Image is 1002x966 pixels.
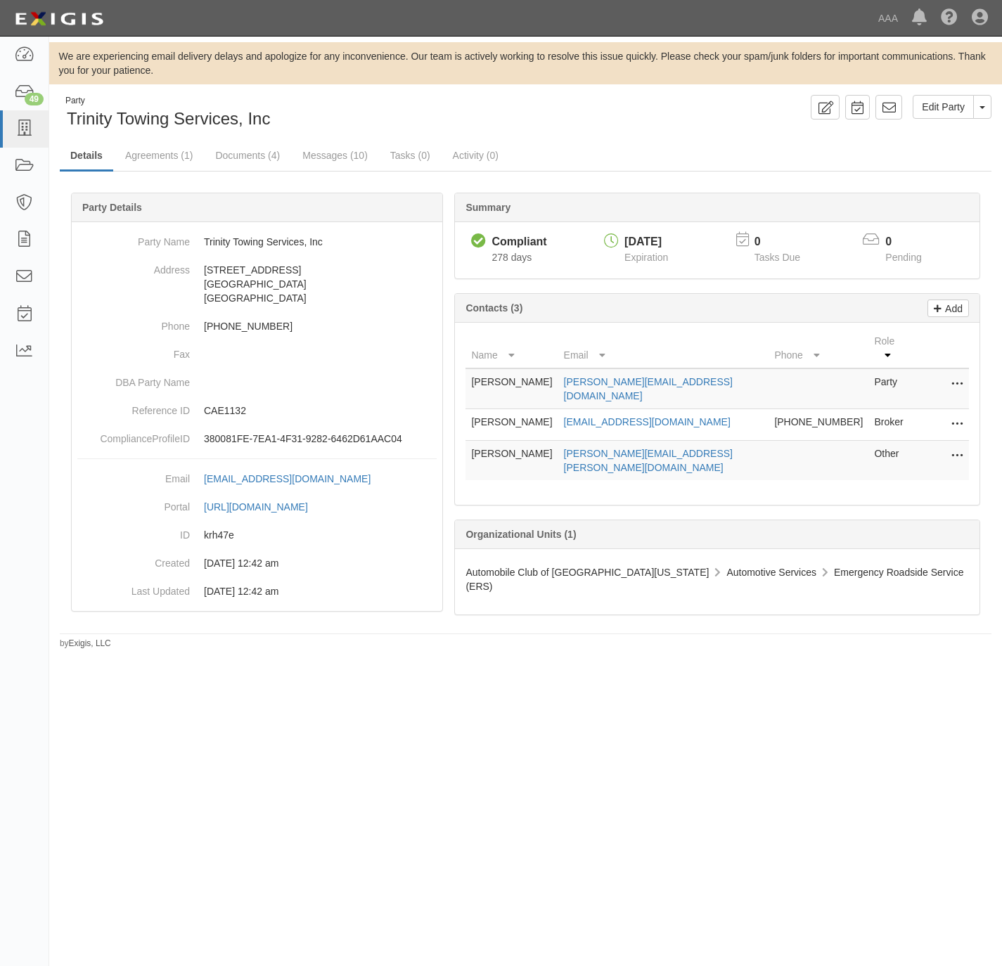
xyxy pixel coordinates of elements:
a: Agreements (1) [115,141,203,169]
div: [DATE] [624,234,668,250]
a: [URL][DOMAIN_NAME] [204,501,323,513]
dd: Trinity Towing Services, Inc [77,228,437,256]
dd: 03/10/2023 12:42 am [77,549,437,577]
a: AAA [871,4,905,32]
dt: Created [77,549,190,570]
a: [PERSON_NAME][EMAIL_ADDRESS][DOMAIN_NAME] [564,376,733,401]
dd: [PHONE_NUMBER] [77,312,437,340]
p: 0 [754,234,818,250]
span: Pending [885,252,921,263]
td: Broker [868,409,913,441]
div: 49 [25,93,44,105]
span: Trinity Towing Services, Inc [67,109,270,128]
a: Messages (10) [292,141,378,169]
small: by [60,638,111,650]
a: Tasks (0) [380,141,441,169]
dd: 03/10/2023 12:42 am [77,577,437,605]
span: Expiration [624,252,668,263]
dd: [STREET_ADDRESS] [GEOGRAPHIC_DATA] [GEOGRAPHIC_DATA] [77,256,437,312]
dt: DBA Party Name [77,368,190,389]
p: 380081FE-7EA1-4F31-9282-6462D61AAC04 [204,432,437,446]
dt: Fax [77,340,190,361]
i: Help Center - Complianz [941,10,958,27]
dt: Party Name [77,228,190,249]
a: [EMAIL_ADDRESS][DOMAIN_NAME] [564,416,731,427]
dt: Reference ID [77,397,190,418]
i: Compliant [471,234,486,249]
span: Tasks Due [754,252,800,263]
dt: Last Updated [77,577,190,598]
dt: ComplianceProfileID [77,425,190,446]
span: Automotive Services [726,567,816,578]
b: Organizational Units (1) [465,529,576,540]
dt: Portal [77,493,190,514]
a: Edit Party [913,95,974,119]
th: Email [558,328,769,368]
td: Other [868,441,913,481]
p: CAE1132 [204,404,437,418]
th: Name [465,328,558,368]
div: We are experiencing email delivery delays and apologize for any inconvenience. Our team is active... [49,49,1002,77]
dt: Address [77,256,190,277]
a: Exigis, LLC [69,638,111,648]
td: [PERSON_NAME] [465,409,558,441]
b: Summary [465,202,510,213]
th: Phone [769,328,868,368]
img: logo-5460c22ac91f19d4615b14bd174203de0afe785f0fc80cf4dbbc73dc1793850b.png [11,6,108,32]
dt: Phone [77,312,190,333]
span: Since 11/07/2024 [492,252,532,263]
div: Trinity Towing Services, Inc [60,95,515,131]
td: [PHONE_NUMBER] [769,409,868,441]
b: Party Details [82,202,142,213]
a: Activity (0) [442,141,509,169]
b: Contacts (3) [465,302,522,314]
td: Party [868,368,913,409]
a: Add [927,300,969,317]
span: Automobile Club of [GEOGRAPHIC_DATA][US_STATE] [465,567,709,578]
p: Add [942,300,963,316]
div: [EMAIL_ADDRESS][DOMAIN_NAME] [204,472,371,486]
th: Role [868,328,913,368]
div: Party [65,95,270,107]
a: [EMAIL_ADDRESS][DOMAIN_NAME] [204,473,386,484]
dt: Email [77,465,190,486]
div: Compliant [492,234,546,250]
p: 0 [885,234,939,250]
dd: krh47e [77,521,437,549]
a: [PERSON_NAME][EMAIL_ADDRESS][PERSON_NAME][DOMAIN_NAME] [564,448,733,473]
dt: ID [77,521,190,542]
td: [PERSON_NAME] [465,368,558,409]
td: [PERSON_NAME] [465,441,558,481]
a: Details [60,141,113,172]
a: Documents (4) [205,141,290,169]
